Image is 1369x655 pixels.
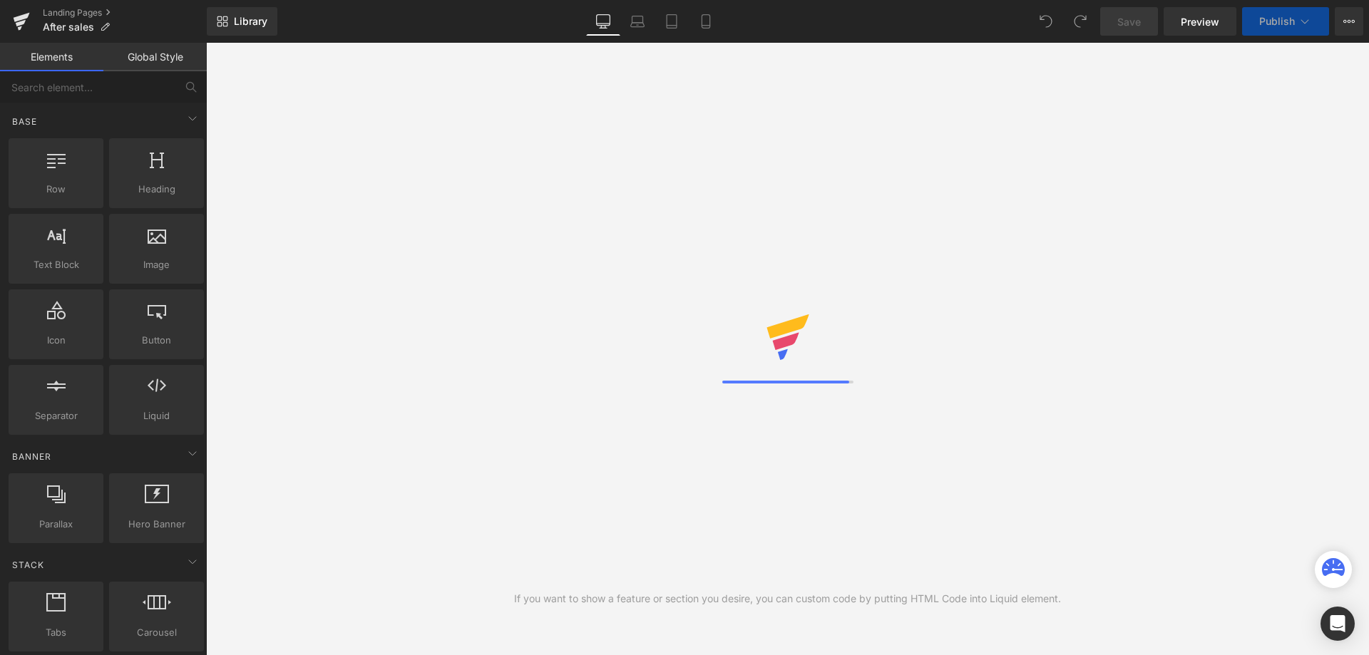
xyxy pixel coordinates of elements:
span: After sales [43,21,94,33]
a: New Library [207,7,277,36]
span: Text Block [13,257,99,272]
span: Banner [11,450,53,463]
span: Image [113,257,200,272]
a: Landing Pages [43,7,207,19]
button: Publish [1242,7,1329,36]
div: If you want to show a feature or section you desire, you can custom code by putting HTML Code int... [514,591,1061,607]
button: Redo [1066,7,1094,36]
span: Carousel [113,625,200,640]
span: Library [234,15,267,28]
span: Heading [113,182,200,197]
div: Open Intercom Messenger [1321,607,1355,641]
a: Global Style [103,43,207,71]
span: Base [11,115,39,128]
span: Publish [1259,16,1295,27]
span: Liquid [113,408,200,423]
span: Separator [13,408,99,423]
a: Tablet [655,7,689,36]
a: Preview [1164,7,1236,36]
a: Mobile [689,7,723,36]
span: Hero Banner [113,517,200,532]
a: Desktop [586,7,620,36]
span: Tabs [13,625,99,640]
a: Laptop [620,7,655,36]
span: Row [13,182,99,197]
button: More [1335,7,1363,36]
span: Preview [1181,14,1219,29]
span: Save [1117,14,1141,29]
span: Icon [13,333,99,348]
span: Stack [11,558,46,572]
button: Undo [1032,7,1060,36]
span: Parallax [13,517,99,532]
span: Button [113,333,200,348]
